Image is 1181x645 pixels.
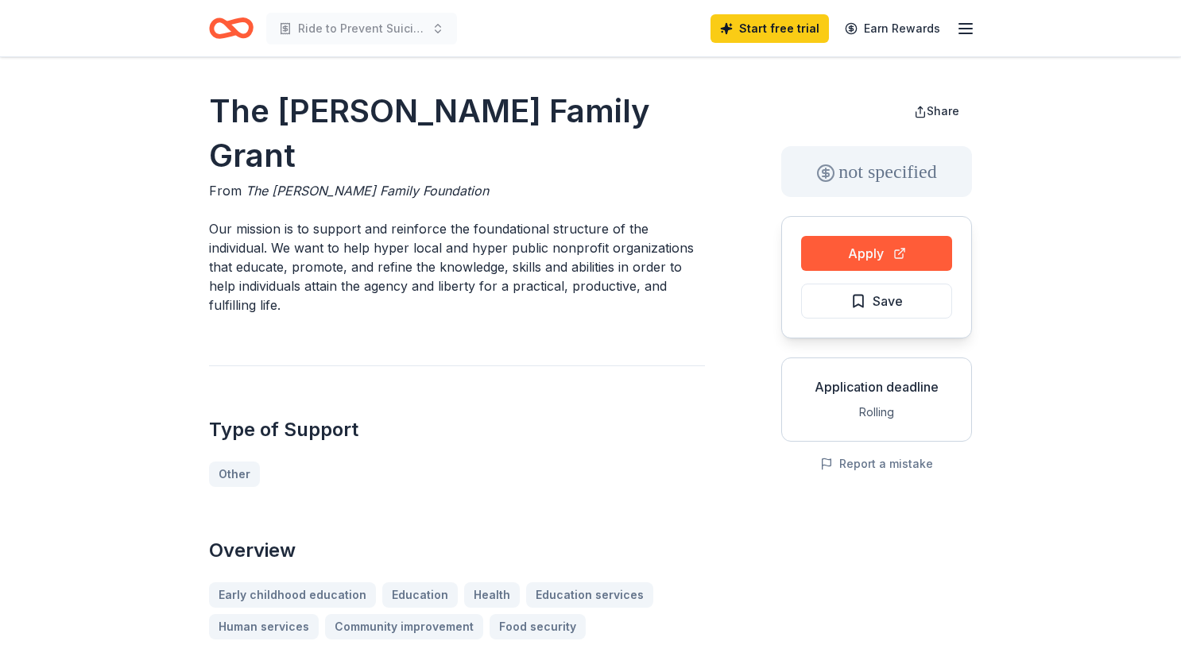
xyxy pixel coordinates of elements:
[209,219,705,315] p: Our mission is to support and reinforce the foundational structure of the individual. We want to ...
[795,377,958,396] div: Application deadline
[209,462,260,487] a: Other
[901,95,972,127] button: Share
[801,284,952,319] button: Save
[927,104,959,118] span: Share
[781,146,972,197] div: not specified
[801,236,952,271] button: Apply
[795,403,958,422] div: Rolling
[209,10,254,47] a: Home
[209,538,705,563] h2: Overview
[246,183,489,199] span: The [PERSON_NAME] Family Foundation
[298,19,425,38] span: Ride to Prevent Suicide
[873,291,903,311] span: Save
[820,454,933,473] button: Report a mistake
[209,417,705,442] h2: Type of Support
[835,14,950,43] a: Earn Rewards
[266,13,457,44] button: Ride to Prevent Suicide
[711,14,829,43] a: Start free trial
[209,89,705,178] h1: The [PERSON_NAME] Family Grant
[209,181,705,200] div: From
